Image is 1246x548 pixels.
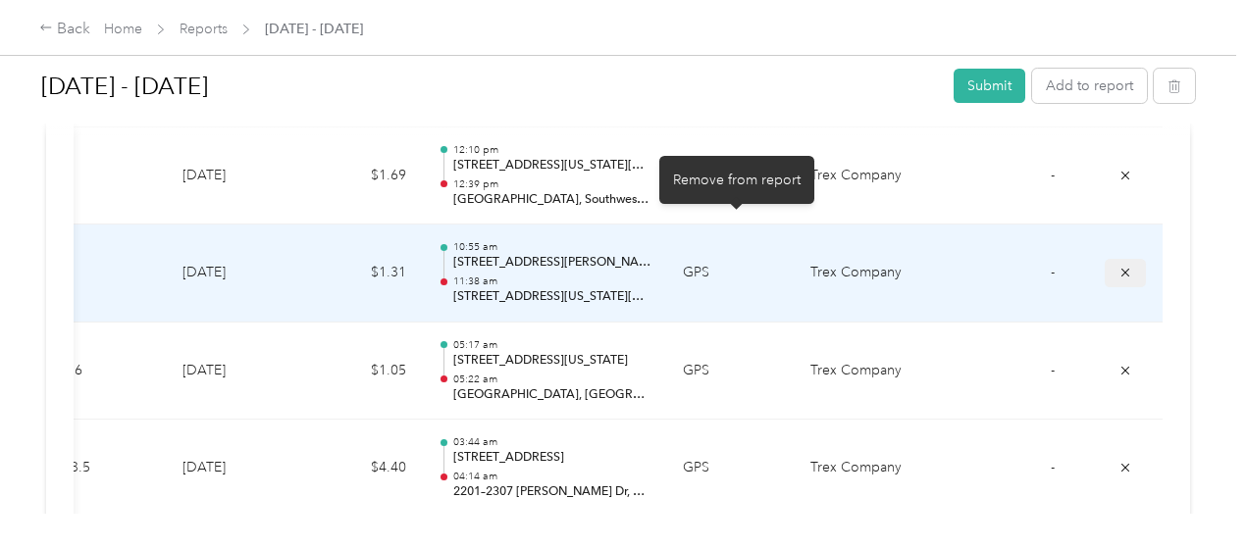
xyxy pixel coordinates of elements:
p: 05:22 am [453,373,651,386]
td: Trex Company [795,127,942,225]
button: Add to report [1032,69,1147,103]
p: 05:17 am [453,338,651,352]
td: $1.05 [304,323,422,421]
td: 23.5 [47,420,167,518]
div: Back [39,18,90,41]
td: $1.31 [304,224,422,323]
h1: Aug 1 - 31, 2025 [41,63,940,110]
p: 12:10 pm [453,143,651,157]
p: [STREET_ADDRESS][US_STATE][US_STATE] [453,157,651,174]
span: [DATE] - [DATE] [265,19,363,39]
span: - [1051,167,1055,183]
p: 10:55 am [453,240,651,254]
td: GPS [667,323,795,421]
p: [STREET_ADDRESS][US_STATE] [453,352,651,370]
p: 2201–2307 [PERSON_NAME] Dr, East of I-30, [GEOGRAPHIC_DATA], [GEOGRAPHIC_DATA] [453,483,651,501]
span: - [1051,362,1055,378]
button: Submit [954,69,1025,103]
p: [GEOGRAPHIC_DATA], [GEOGRAPHIC_DATA], [GEOGRAPHIC_DATA], [US_STATE], 72117, [GEOGRAPHIC_DATA] [453,386,651,404]
div: Remove from report [659,156,814,204]
td: [DATE] [167,323,304,421]
span: - [1051,264,1055,280]
td: Trex Company [795,224,942,323]
p: [STREET_ADDRESS][US_STATE][US_STATE] [453,288,651,306]
td: $4.40 [304,420,422,518]
td: 5.6 [47,323,167,421]
p: 12:39 pm [453,177,651,191]
td: Trex Company [795,323,942,421]
p: [STREET_ADDRESS][PERSON_NAME] [453,254,651,272]
p: [GEOGRAPHIC_DATA], Southwest Employment Area, [US_STATE], [GEOGRAPHIC_DATA] [453,191,651,209]
td: GPS [667,224,795,323]
p: 03:44 am [453,435,651,449]
td: $1.69 [304,127,422,225]
td: [DATE] [167,127,304,225]
td: [DATE] [167,420,304,518]
td: 9 [47,127,167,225]
td: [DATE] [167,224,304,323]
a: Reports [180,21,228,37]
iframe: Everlance-gr Chat Button Frame [1136,438,1246,548]
a: Home [104,21,142,37]
span: - [1051,459,1055,475]
td: 7 [47,224,167,323]
p: 04:14 am [453,470,651,483]
p: 11:38 am [453,274,651,288]
p: [STREET_ADDRESS] [453,449,651,467]
td: GPS [667,420,795,518]
td: Trex Company [795,420,942,518]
